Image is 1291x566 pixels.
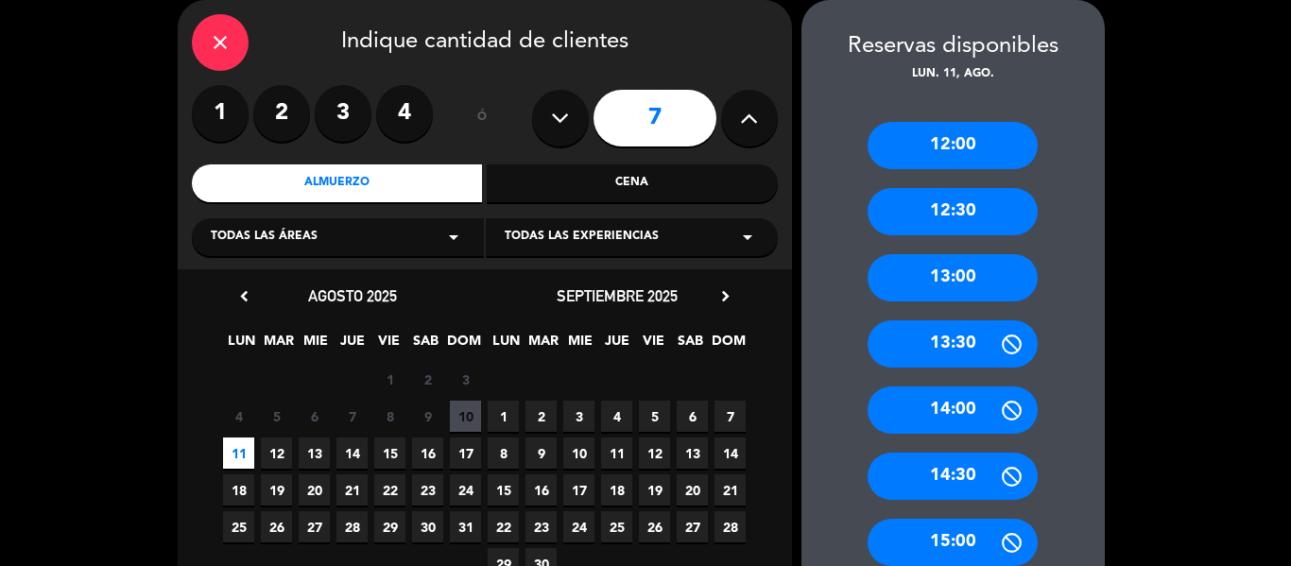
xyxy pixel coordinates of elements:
[412,364,443,395] span: 2
[714,437,746,469] span: 14
[491,330,522,361] span: LUN
[714,474,746,506] span: 21
[868,188,1038,235] div: 12:30
[450,437,481,469] span: 17
[192,14,778,71] div: Indique cantidad de clientes
[299,511,330,542] span: 27
[715,286,735,306] i: chevron_right
[374,401,405,432] span: 8
[563,437,594,469] span: 10
[261,437,292,469] span: 12
[714,401,746,432] span: 7
[638,330,669,361] span: VIE
[639,401,670,432] span: 5
[488,437,519,469] span: 8
[487,164,778,202] div: Cena
[253,85,310,142] label: 2
[308,286,397,305] span: agosto 2025
[563,474,594,506] span: 17
[336,437,368,469] span: 14
[412,511,443,542] span: 30
[736,226,759,249] i: arrow_drop_down
[223,401,254,432] span: 4
[263,330,294,361] span: MAR
[223,474,254,506] span: 18
[412,437,443,469] span: 16
[563,511,594,542] span: 24
[801,28,1105,65] div: Reservas disponibles
[209,31,232,54] i: close
[525,511,557,542] span: 23
[450,401,481,432] span: 10
[374,364,405,395] span: 1
[452,85,513,151] div: ó
[601,401,632,432] span: 4
[527,330,559,361] span: MAR
[601,474,632,506] span: 18
[226,330,257,361] span: LUN
[712,330,743,361] span: DOM
[442,226,465,249] i: arrow_drop_down
[223,511,254,542] span: 25
[557,286,678,305] span: septiembre 2025
[261,474,292,506] span: 19
[675,330,706,361] span: SAB
[639,474,670,506] span: 19
[192,164,483,202] div: Almuerzo
[376,85,433,142] label: 4
[601,330,632,361] span: JUE
[677,511,708,542] span: 27
[261,401,292,432] span: 5
[639,437,670,469] span: 12
[374,474,405,506] span: 22
[564,330,595,361] span: MIE
[410,330,441,361] span: SAB
[868,453,1038,500] div: 14:30
[336,401,368,432] span: 7
[192,85,249,142] label: 1
[868,254,1038,301] div: 13:00
[563,401,594,432] span: 3
[450,364,481,395] span: 3
[525,474,557,506] span: 16
[488,511,519,542] span: 22
[601,437,632,469] span: 11
[677,474,708,506] span: 20
[299,437,330,469] span: 13
[299,474,330,506] span: 20
[505,228,659,247] span: Todas las experiencias
[412,474,443,506] span: 23
[677,401,708,432] span: 6
[525,401,557,432] span: 2
[336,511,368,542] span: 28
[373,330,405,361] span: VIE
[601,511,632,542] span: 25
[223,437,254,469] span: 11
[315,85,371,142] label: 3
[234,286,254,306] i: chevron_left
[677,437,708,469] span: 13
[374,511,405,542] span: 29
[447,330,478,361] span: DOM
[336,474,368,506] span: 21
[868,386,1038,434] div: 14:00
[336,330,368,361] span: JUE
[639,511,670,542] span: 26
[801,65,1105,84] div: lun. 11, ago.
[868,122,1038,169] div: 12:00
[868,519,1038,566] div: 15:00
[450,511,481,542] span: 31
[374,437,405,469] span: 15
[714,511,746,542] span: 28
[211,228,318,247] span: Todas las áreas
[261,511,292,542] span: 26
[450,474,481,506] span: 24
[299,401,330,432] span: 6
[868,320,1038,368] div: 13:30
[412,401,443,432] span: 9
[525,437,557,469] span: 9
[300,330,331,361] span: MIE
[488,474,519,506] span: 15
[488,401,519,432] span: 1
